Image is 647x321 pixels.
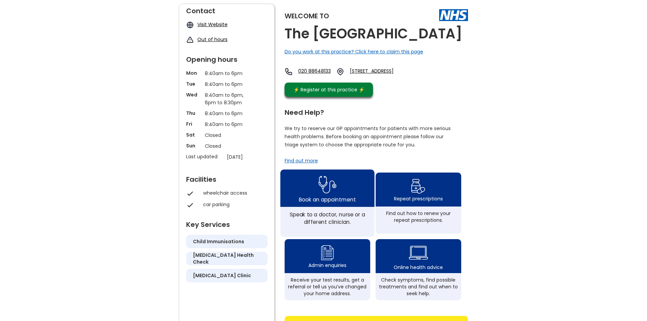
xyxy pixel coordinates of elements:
p: Thu [186,110,201,117]
img: health advice icon [409,242,428,264]
p: Sun [186,142,201,149]
div: Receive your test results, get a referral or tell us you’ve changed your home address. [288,277,367,297]
p: 8:40am to 6pm, 6pm to 8:30pm [205,91,249,106]
div: wheelchair access [203,190,264,196]
h5: [MEDICAL_DATA] health check [193,252,261,265]
p: 8:40am to 6pm [205,110,249,117]
a: health advice iconOnline health adviceCheck symptoms, find possible treatments and find out when ... [376,239,461,300]
a: book appointment icon Book an appointmentSpeak to a doctor, nurse or a different clinician. [280,170,374,237]
a: admin enquiry iconAdmin enquiriesReceive your test results, get a referral or tell us you’ve chan... [285,239,370,300]
h5: child immunisations [193,238,244,245]
img: book appointment icon [318,174,336,196]
div: Check symptoms, find possible treatments and find out when to seek help. [379,277,458,297]
h5: [MEDICAL_DATA] clinic [193,272,251,279]
p: Sat [186,131,201,138]
img: admin enquiry icon [320,244,335,262]
p: Closed [205,142,249,150]
a: repeat prescription iconRepeat prescriptionsFind out how to renew your repeat prescriptions. [376,173,461,234]
p: Mon [186,70,201,76]
img: repeat prescription icon [411,177,426,195]
p: [DATE] [227,153,271,161]
div: Find out how to renew your repeat prescriptions. [379,210,458,224]
div: Welcome to [285,13,329,19]
p: Fri [186,121,201,127]
div: Repeat prescriptions [394,195,443,202]
div: Admin enquiries [308,262,346,269]
div: Opening hours [186,53,268,63]
h2: The [GEOGRAPHIC_DATA] [285,26,462,41]
div: Speak to a doctor, nurse or a different clinician. [284,211,371,226]
div: Book an appointment [299,195,356,203]
img: practice location icon [336,68,344,76]
a: Out of hours [197,36,228,43]
a: Do you work at this practice? Click here to claim this page [285,48,423,55]
img: telephone icon [285,68,293,76]
p: Closed [205,131,249,139]
p: 8:40am to 6pm [205,81,249,88]
a: 020 88648133 [298,68,331,76]
div: car parking [203,201,264,208]
p: Wed [186,91,201,98]
div: Need Help? [285,106,461,116]
p: 8:40am to 6pm [205,70,249,77]
div: Facilities [186,173,268,183]
p: We try to reserve our GP appointments for patients with more serious health problems. Before book... [285,124,451,149]
p: Last updated: [186,153,223,160]
a: ⚡️ Register at this practice ⚡️ [285,83,373,97]
a: [STREET_ADDRESS] [350,68,415,76]
div: ⚡️ Register at this practice ⚡️ [290,86,368,93]
a: Find out more [285,157,318,164]
img: exclamation icon [186,36,194,44]
p: Tue [186,81,201,87]
p: 8:40am to 6pm [205,121,249,128]
div: Key Services [186,218,268,228]
img: globe icon [186,21,194,29]
a: Visit Website [197,21,228,28]
img: The NHS logo [439,9,468,21]
div: Contact [186,4,268,14]
div: Online health advice [394,264,443,271]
